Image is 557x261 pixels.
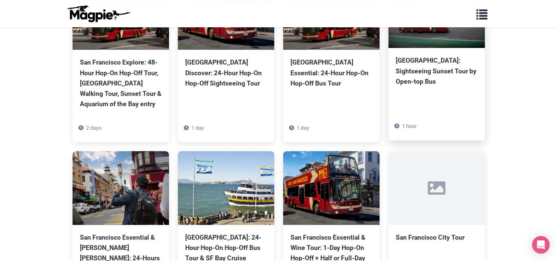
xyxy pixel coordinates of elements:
[297,125,309,131] span: 1 day
[73,151,169,225] img: San Francisco Essential & Muir Woods: 24-Hours Hop-On Hop-Off Tour on Open-Top Bus & Muir Woods V...
[80,57,162,109] div: San Francisco Explore: 48-Hour Hop-On Hop-Off Tour, [GEOGRAPHIC_DATA] Walking Tour, Sunset Tour &...
[283,151,380,225] img: San Francisco Essential & Wine Tour: 1-Day Hop-On Hop-Off + Half or Full-Day Wine Country Tour
[86,125,101,131] span: 2 days
[65,5,131,22] img: logo-ab69f6fb50320c5b225c76a69d11143b.png
[191,125,204,131] span: 1 day
[532,236,550,254] div: Open Intercom Messenger
[396,55,477,86] div: [GEOGRAPHIC_DATA]: Sightseeing Sunset Tour by Open-top Bus
[290,57,372,88] div: [GEOGRAPHIC_DATA] Essential: 24-Hour Hop-On Hop-Off Bus Tour
[178,151,274,225] img: San Francisco: 24-Hour Hop-On Hop-Off Bus Tour & SF Bay Cruise
[402,123,417,129] span: 1 hour
[396,232,477,243] div: San Francisco City Tour
[185,57,267,88] div: [GEOGRAPHIC_DATA] Discover: 24-Hour Hop-On Hop-Off Sightseeing Tour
